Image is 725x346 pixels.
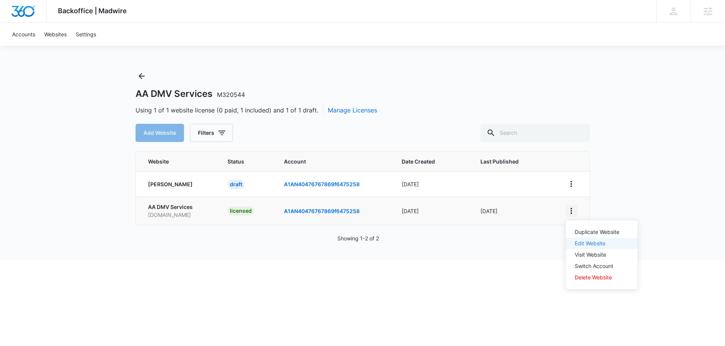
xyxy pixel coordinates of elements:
span: Last Published [480,157,536,165]
p: Showing 1-2 of 2 [337,234,379,242]
p: AA DMV Services [148,203,210,211]
span: Backoffice | Madwire [58,7,127,15]
button: Back [136,70,148,82]
div: Delete Website [575,275,619,280]
div: draft [228,180,245,189]
div: licensed [228,206,254,215]
a: Edit Website [575,240,605,246]
td: [DATE] [471,196,556,225]
input: Search [480,124,590,142]
p: [PERSON_NAME] [148,180,210,188]
button: View More [565,205,577,217]
td: [DATE] [393,171,471,196]
td: [DATE] [393,196,471,225]
span: Status [228,157,265,165]
span: Using 1 of 1 website license (0 paid, 1 included) and 1 of 1 draft. [136,106,377,115]
span: Website [148,157,199,165]
button: View More [565,178,577,190]
button: Switch Account [566,260,638,272]
span: M320544 [217,91,245,98]
button: Filters [190,124,233,142]
a: Visit Website [575,251,606,258]
h1: AA DMV Services [136,88,245,100]
button: Edit Website [566,238,638,249]
button: Manage Licenses [328,106,377,115]
span: Account [284,157,384,165]
a: A1AN40476767869f6475258 [284,208,360,214]
span: Date Created [402,157,451,165]
p: [DOMAIN_NAME] [148,211,210,219]
div: Switch Account [575,263,619,269]
button: Delete Website [566,272,638,283]
a: Accounts [8,23,40,46]
a: Websites [40,23,71,46]
a: Settings [71,23,101,46]
button: Duplicate Website [566,226,638,238]
button: Visit Website [566,249,638,260]
a: A1AN40476767869f6475258 [284,181,360,187]
div: Duplicate Website [575,229,619,235]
